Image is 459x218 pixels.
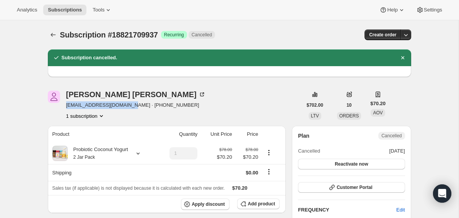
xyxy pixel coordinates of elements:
button: Create order [365,29,401,40]
button: Customer Portal [298,182,405,193]
span: Analytics [17,7,37,13]
th: Quantity [157,126,200,143]
th: Unit Price [200,126,234,143]
small: $78.00 [220,147,232,152]
span: $70.20 [237,153,258,161]
span: Cancelled [381,133,402,139]
span: Help [387,7,397,13]
button: 10 [342,100,356,111]
button: Tools [88,5,117,15]
button: Subscriptions [48,29,59,40]
img: product img [52,146,68,161]
small: 2 Jar Pack [73,155,95,160]
button: Help [375,5,410,15]
span: Sales tax (if applicable) is not displayed because it is calculated with each new order. [52,185,225,191]
span: [DATE] [389,147,405,155]
button: Dismiss notification [397,52,408,63]
button: Shipping actions [263,168,275,176]
div: Open Intercom Messenger [433,184,451,203]
span: Apply discount [192,201,225,207]
div: [PERSON_NAME] [PERSON_NAME] [66,91,206,98]
button: Analytics [12,5,42,15]
span: Edit [396,206,405,214]
span: ORDERS [339,113,359,119]
span: 10 [347,102,352,108]
button: Subscriptions [43,5,86,15]
span: Subscriptions [48,7,82,13]
span: Subscription #18821709937 [60,31,158,39]
button: Product actions [263,148,275,157]
th: Shipping [48,164,157,181]
span: $70.20 [232,185,247,191]
th: Product [48,126,157,143]
span: steve dingus [48,91,60,103]
button: Apply discount [181,198,229,210]
h2: Plan [298,132,309,140]
span: Reactivate now [335,161,368,167]
span: Create order [369,32,396,38]
span: Add product [248,201,275,207]
button: Edit [392,204,409,216]
button: $702.00 [302,100,328,111]
span: $70.20 [217,153,232,161]
button: Reactivate now [298,159,405,169]
span: AOV [373,110,382,116]
span: [EMAIL_ADDRESS][DOMAIN_NAME] · [PHONE_NUMBER] [66,101,206,109]
span: Customer Portal [337,184,372,190]
h2: FREQUENCY [298,206,396,214]
span: $702.00 [307,102,323,108]
span: Tools [93,7,104,13]
span: Recurring [164,32,184,38]
small: $78.00 [246,147,258,152]
div: Probiotic Coconut Yogurt [68,146,128,161]
span: $0.00 [246,170,259,176]
span: LTV [311,113,319,119]
h2: Subscription cancelled. [62,54,117,62]
button: Product actions [66,112,105,120]
button: Add product [237,198,280,209]
span: Cancelled [298,147,320,155]
span: $70.20 [370,100,386,107]
span: Cancelled [192,32,212,38]
th: Price [234,126,260,143]
button: Settings [412,5,447,15]
span: Settings [424,7,442,13]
